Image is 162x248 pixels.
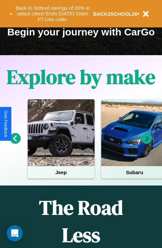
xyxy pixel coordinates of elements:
h1: Explore by make [7,63,155,91]
b: BACK2SCHOOL20 [93,11,138,17]
h4: Jeep [28,166,95,178]
div: Open Intercom Messenger [7,225,23,241]
div: Give Feedback [3,110,8,137]
button: Back to School savings of 20% in select cities! Ends [DATE] 10am PT.Use code: [12,3,93,24]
